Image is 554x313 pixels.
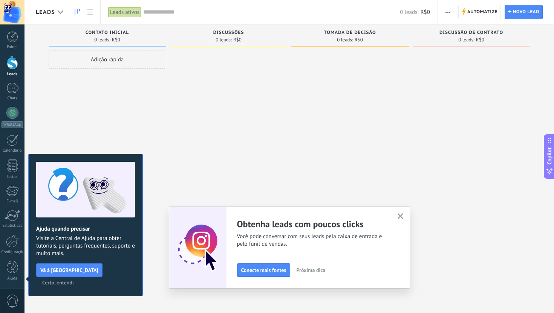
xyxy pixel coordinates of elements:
[337,38,353,42] span: 0 leads:
[2,175,23,179] div: Listas
[174,30,284,36] div: Discussões
[213,30,244,35] span: Discussões
[42,280,74,285] span: Certo, entendi
[2,121,23,128] div: WhatsApp
[546,147,553,165] span: Copilot
[112,38,120,42] span: R$0
[241,267,286,273] span: Conecte mais fontes
[2,250,23,255] div: Configurações
[2,223,23,228] div: Estatísticas
[2,276,23,281] div: Ajuda
[2,96,23,101] div: Chats
[513,5,539,19] span: Novo lead
[94,38,110,42] span: 0 leads:
[84,5,96,20] a: Lista
[476,38,484,42] span: R$0
[295,30,405,36] div: Tomada de decisão
[237,218,389,230] h2: Obtenha leads com poucos clicks
[233,38,242,42] span: R$0
[400,9,418,16] span: 0 leads:
[237,233,389,248] span: Você pode conversar com seus leads pela caixa de entrada e pelo funil de vendas.
[2,148,23,153] div: Calendário
[71,5,84,20] a: Leads
[216,38,232,42] span: 0 leads:
[36,9,55,16] span: Leads
[108,7,141,18] div: Leads ativos
[296,267,325,273] span: Próxima dica
[52,30,162,36] div: Contato inicial
[439,30,503,35] span: Discussão de contrato
[2,45,23,50] div: Painel
[36,235,135,257] span: Visite a Central de Ajuda para obter tutoriais, perguntas frequentes, suporte e muito mais.
[2,199,23,204] div: E-mail
[458,38,474,42] span: 0 leads:
[40,267,98,273] span: Vá à [GEOGRAPHIC_DATA]
[293,264,329,276] button: Próxima dica
[36,263,103,277] button: Vá à [GEOGRAPHIC_DATA]
[416,30,526,36] div: Discussão de contrato
[324,30,376,35] span: Tomada de decisão
[39,277,77,288] button: Certo, entendi
[237,263,291,277] button: Conecte mais fontes
[505,5,543,19] a: Novo lead
[49,50,166,69] div: Adição rápida
[86,30,129,35] span: Contato inicial
[467,5,497,19] span: Automatize
[36,225,135,232] h2: Ajuda quando precisar
[442,5,453,19] button: Mais
[2,72,23,77] div: Leads
[355,38,363,42] span: R$0
[458,5,501,19] a: Automatize
[421,9,430,16] span: R$0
